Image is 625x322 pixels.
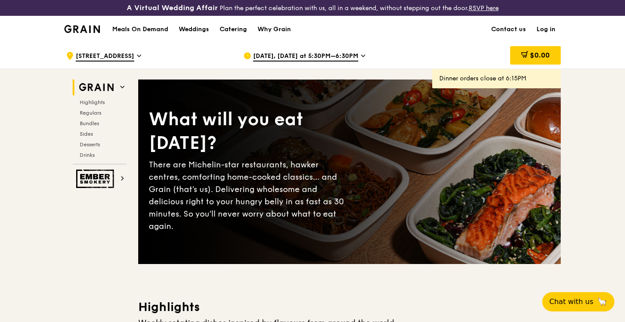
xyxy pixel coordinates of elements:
span: Drinks [80,152,95,158]
h1: Meals On Demand [112,25,168,34]
div: Plan the perfect celebration with us, all in a weekend, without stepping out the door. [104,4,521,12]
span: Sides [80,131,93,137]
a: Weddings [173,16,214,43]
div: What will you eat [DATE]? [149,108,349,155]
img: Grain [64,25,100,33]
h3: Highlights [138,299,561,315]
div: Weddings [179,16,209,43]
span: Desserts [80,141,100,148]
span: $0.00 [530,51,550,59]
h3: A Virtual Wedding Affair [127,4,218,12]
div: Catering [220,16,247,43]
span: Bundles [80,120,99,127]
span: Regulars [80,110,101,116]
div: Why Grain [257,16,291,43]
button: Chat with us🦙 [542,292,614,311]
div: There are Michelin-star restaurants, hawker centres, comforting home-cooked classics… and Grain (... [149,159,349,232]
span: Highlights [80,99,105,105]
span: [DATE], [DATE] at 5:30PM–6:30PM [253,52,358,62]
div: Dinner orders close at 6:15PM [439,74,554,83]
span: 🦙 [597,297,607,307]
a: Catering [214,16,252,43]
a: Contact us [486,16,531,43]
a: RSVP here [469,4,499,12]
a: Why Grain [252,16,296,43]
span: [STREET_ADDRESS] [76,52,134,62]
img: Grain web logo [76,80,117,95]
a: GrainGrain [64,15,100,42]
img: Ember Smokery web logo [76,170,117,188]
span: Chat with us [549,297,593,307]
a: Log in [531,16,561,43]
